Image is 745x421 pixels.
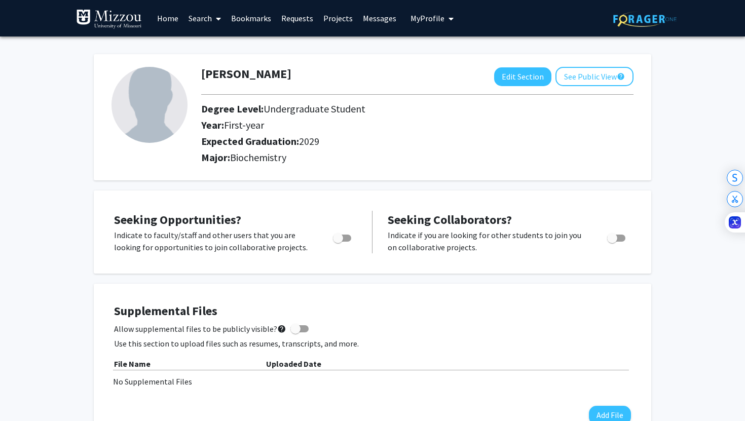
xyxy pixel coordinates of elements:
[201,103,577,115] h2: Degree Level:
[613,11,677,27] img: ForagerOne Logo
[388,212,512,227] span: Seeking Collaborators?
[329,229,357,244] div: Toggle
[152,1,183,36] a: Home
[494,67,551,86] button: Edit Section
[201,135,577,147] h2: Expected Graduation:
[266,359,321,369] b: Uploaded Date
[201,119,577,131] h2: Year:
[318,1,358,36] a: Projects
[183,1,226,36] a: Search
[299,135,319,147] span: 2029
[114,304,631,319] h4: Supplemental Files
[8,375,43,413] iframe: Chat
[226,1,276,36] a: Bookmarks
[276,1,318,36] a: Requests
[264,102,365,115] span: Undergraduate Student
[603,229,631,244] div: Toggle
[224,119,264,131] span: First-year
[411,13,444,23] span: My Profile
[555,67,634,86] button: See Public View
[358,1,401,36] a: Messages
[76,9,142,29] img: University of Missouri Logo
[277,323,286,335] mat-icon: help
[114,229,314,253] p: Indicate to faculty/staff and other users that you are looking for opportunities to join collabor...
[111,67,188,143] img: Profile Picture
[201,67,291,82] h1: [PERSON_NAME]
[230,151,286,164] span: Biochemistry
[114,212,241,227] span: Seeking Opportunities?
[201,151,634,164] h2: Major:
[114,359,151,369] b: File Name
[114,323,286,335] span: Allow supplemental files to be publicly visible?
[617,70,625,83] mat-icon: help
[388,229,588,253] p: Indicate if you are looking for other students to join you on collaborative projects.
[114,337,631,350] p: Use this section to upload files such as resumes, transcripts, and more.
[113,375,632,388] div: No Supplemental Files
